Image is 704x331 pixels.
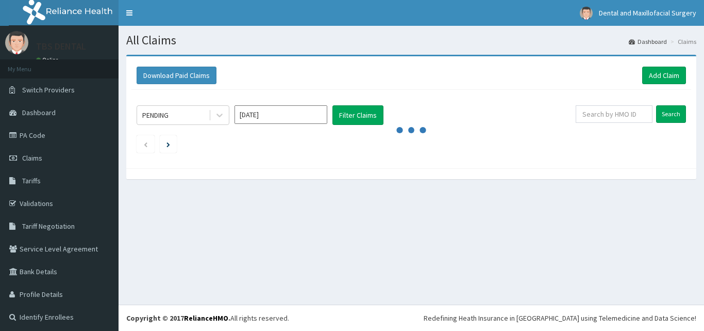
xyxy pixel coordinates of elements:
a: Add Claim [642,67,686,84]
button: Filter Claims [332,105,383,125]
h1: All Claims [126,34,696,47]
li: Claims [668,37,696,46]
input: Select Month and Year [234,105,327,124]
span: Claims [22,153,42,163]
span: Tariff Negotiation [22,222,75,231]
span: Dental and Maxillofacial Surgery [599,8,696,18]
div: Redefining Heath Insurance in [GEOGRAPHIC_DATA] using Telemedicine and Data Science! [424,313,696,323]
div: PENDING [142,110,169,120]
a: Dashboard [629,37,667,46]
p: TBS DENTAL [36,42,86,51]
span: Switch Providers [22,85,75,94]
img: User Image [580,7,593,20]
span: Tariffs [22,176,41,185]
a: Next page [166,139,170,149]
strong: Copyright © 2017 . [126,313,230,323]
svg: audio-loading [396,115,427,146]
input: Search by HMO ID [576,105,652,123]
img: User Image [5,31,28,54]
input: Search [656,105,686,123]
a: Previous page [143,139,148,149]
button: Download Paid Claims [137,67,216,84]
a: RelianceHMO [184,313,228,323]
span: Dashboard [22,108,56,117]
footer: All rights reserved. [119,305,704,331]
a: Online [36,56,61,64]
